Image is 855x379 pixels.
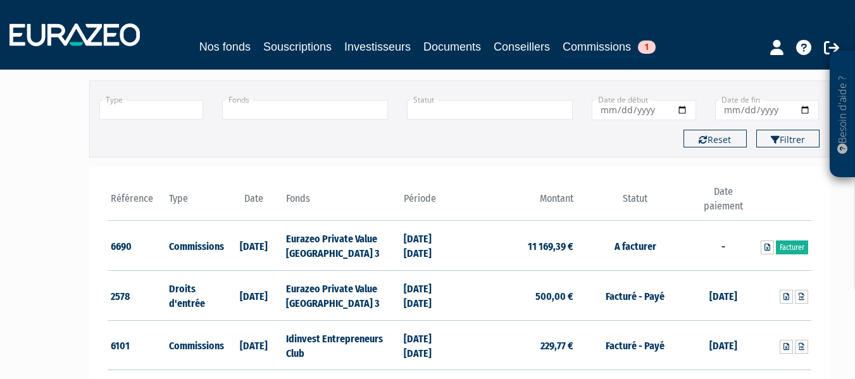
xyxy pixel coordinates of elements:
[283,221,400,271] td: Eurazeo Private Value [GEOGRAPHIC_DATA] 3
[401,320,459,370] td: [DATE] [DATE]
[577,185,694,221] th: Statut
[694,320,752,370] td: [DATE]
[459,320,577,370] td: 229,77 €
[694,185,752,221] th: Date paiement
[563,38,656,58] a: Commissions1
[459,271,577,321] td: 500,00 €
[577,320,694,370] td: Facturé - Payé
[225,221,284,271] td: [DATE]
[283,320,400,370] td: Idinvest Entrepreneurs Club
[459,221,577,271] td: 11 169,39 €
[756,130,820,147] button: Filtrer
[459,185,577,221] th: Montant
[401,221,459,271] td: [DATE] [DATE]
[108,320,166,370] td: 6101
[166,320,225,370] td: Commissions
[694,221,752,271] td: -
[108,271,166,321] td: 2578
[577,221,694,271] td: A facturer
[401,185,459,221] th: Période
[225,320,284,370] td: [DATE]
[108,185,166,221] th: Référence
[776,240,808,254] a: Facturer
[263,38,332,56] a: Souscriptions
[225,185,284,221] th: Date
[199,38,251,56] a: Nos fonds
[9,23,140,46] img: 1732889491-logotype_eurazeo_blanc_rvb.png
[577,271,694,321] td: Facturé - Payé
[166,185,225,221] th: Type
[835,58,850,171] p: Besoin d'aide ?
[638,40,656,54] span: 1
[494,38,550,56] a: Conseillers
[694,271,752,321] td: [DATE]
[166,271,225,321] td: Droits d'entrée
[401,271,459,321] td: [DATE] [DATE]
[423,38,481,56] a: Documents
[283,185,400,221] th: Fonds
[108,221,166,271] td: 6690
[344,38,411,56] a: Investisseurs
[225,271,284,321] td: [DATE]
[283,271,400,321] td: Eurazeo Private Value [GEOGRAPHIC_DATA] 3
[166,221,225,271] td: Commissions
[683,130,747,147] button: Reset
